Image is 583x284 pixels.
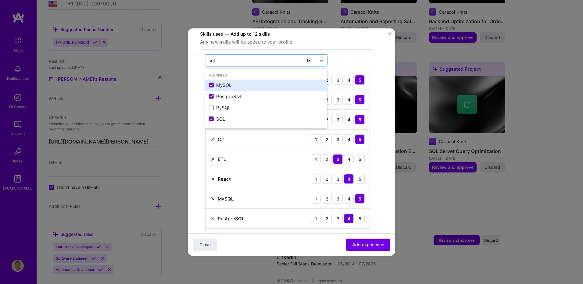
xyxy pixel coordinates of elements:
[355,115,365,124] div: 5
[344,134,354,144] div: 4
[388,32,392,38] button: Close
[355,174,365,184] div: 5
[205,72,327,79] div: All Skills
[344,214,354,223] div: 4
[344,194,354,204] div: 4
[305,57,312,64] div: 13
[322,194,332,204] div: 2
[355,95,365,105] div: 5
[333,115,343,124] div: 3
[322,174,332,184] div: 2
[344,174,354,184] div: 4
[210,157,215,162] img: Remove
[210,137,215,142] img: Remove
[333,95,343,105] div: 3
[209,105,324,111] div: PySQL
[209,116,324,122] div: SQL
[209,82,324,88] div: MySQL
[355,134,365,144] div: 5
[199,242,211,248] span: Close
[218,176,231,182] div: React
[355,194,365,204] div: 5
[322,154,332,164] div: 2
[352,242,384,248] span: Add experience
[311,214,321,223] div: 1
[200,38,375,46] span: Any new skills will be added to your profile.
[193,239,217,251] button: Close
[355,75,365,85] div: 5
[311,174,321,184] div: 1
[344,154,354,164] div: 4
[218,156,226,162] div: ETL
[344,115,354,124] div: 4
[322,134,332,144] div: 2
[218,215,244,222] div: PostgreSQL
[311,154,321,164] div: 1
[311,134,321,144] div: 1
[210,176,215,181] img: Remove
[311,194,321,204] div: 1
[346,239,390,251] button: Add experience
[333,154,343,164] div: 3
[322,214,332,223] div: 2
[344,95,354,105] div: 4
[355,214,365,223] div: 5
[200,30,375,38] label: Skills used — Add up to 12 skills
[333,214,343,223] div: 3
[210,196,215,201] img: Remove
[344,75,354,85] div: 4
[210,216,215,221] img: Remove
[218,136,224,143] div: C#
[333,134,343,144] div: 3
[333,194,343,204] div: 3
[333,174,343,184] div: 3
[218,196,234,202] div: MySQL
[355,154,365,164] div: 5
[333,75,343,85] div: 3
[209,93,324,100] div: PostgreSQL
